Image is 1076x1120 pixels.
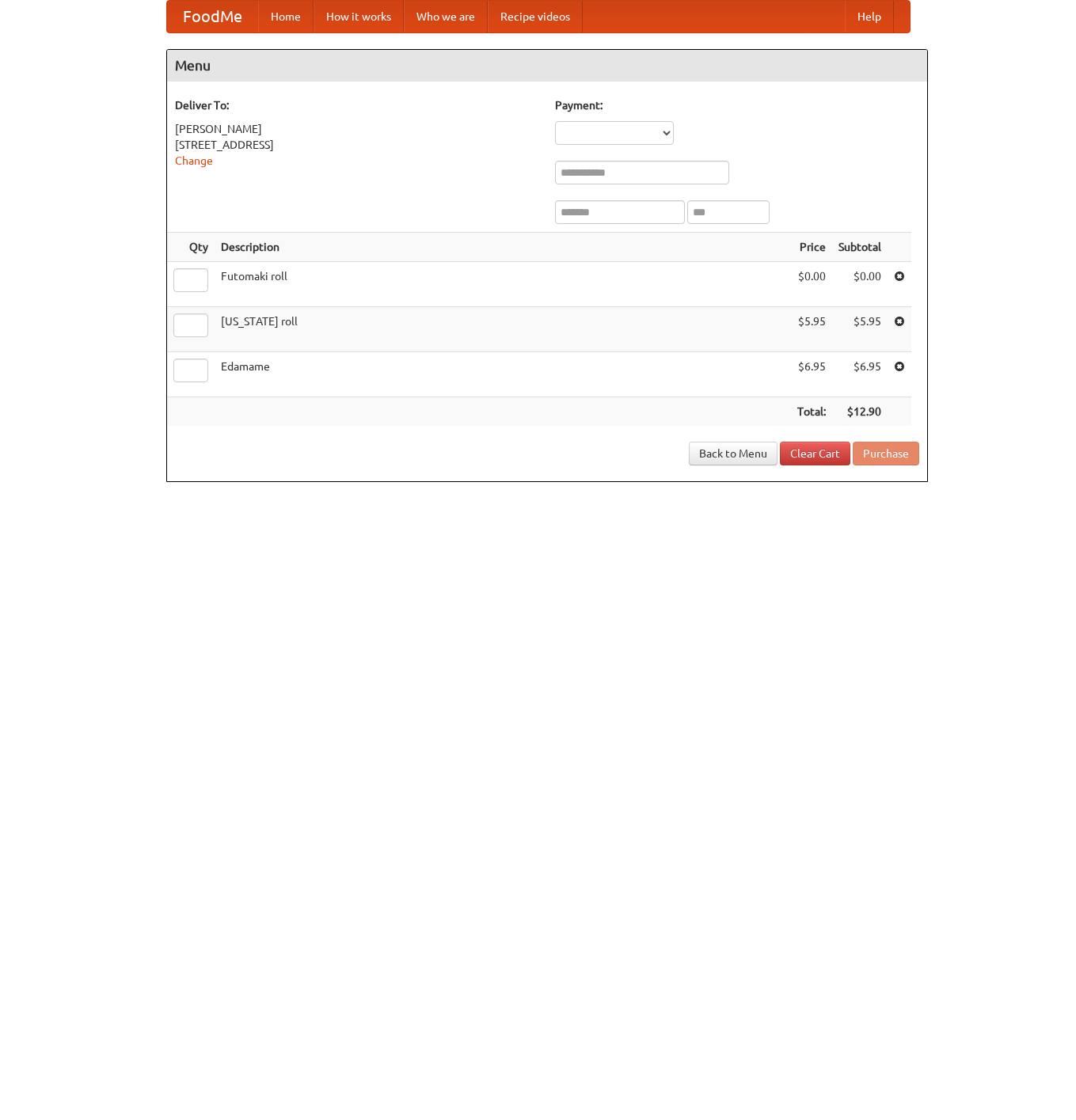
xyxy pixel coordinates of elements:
[791,397,832,427] th: Total:
[689,442,778,465] a: Back to Menu
[167,50,927,82] h4: Menu
[791,233,832,262] th: Price
[791,352,832,397] td: $6.95
[832,233,888,262] th: Subtotal
[845,1,894,32] a: Help
[853,442,919,465] button: Purchase
[404,1,488,32] a: Who we are
[832,262,888,307] td: $0.00
[175,137,539,153] div: [STREET_ADDRESS]
[791,307,832,352] td: $5.95
[832,352,888,397] td: $6.95
[832,307,888,352] td: $5.95
[175,121,539,137] div: [PERSON_NAME]
[488,1,583,32] a: Recipe videos
[215,307,791,352] td: [US_STATE] roll
[215,262,791,307] td: Futomaki roll
[314,1,404,32] a: How it works
[175,97,539,113] h5: Deliver To:
[215,233,791,262] th: Description
[175,154,213,167] a: Change
[832,397,888,427] th: $12.90
[167,1,258,32] a: FoodMe
[555,97,919,113] h5: Payment:
[780,442,850,465] a: Clear Cart
[258,1,314,32] a: Home
[791,262,832,307] td: $0.00
[215,352,791,397] td: Edamame
[167,233,215,262] th: Qty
